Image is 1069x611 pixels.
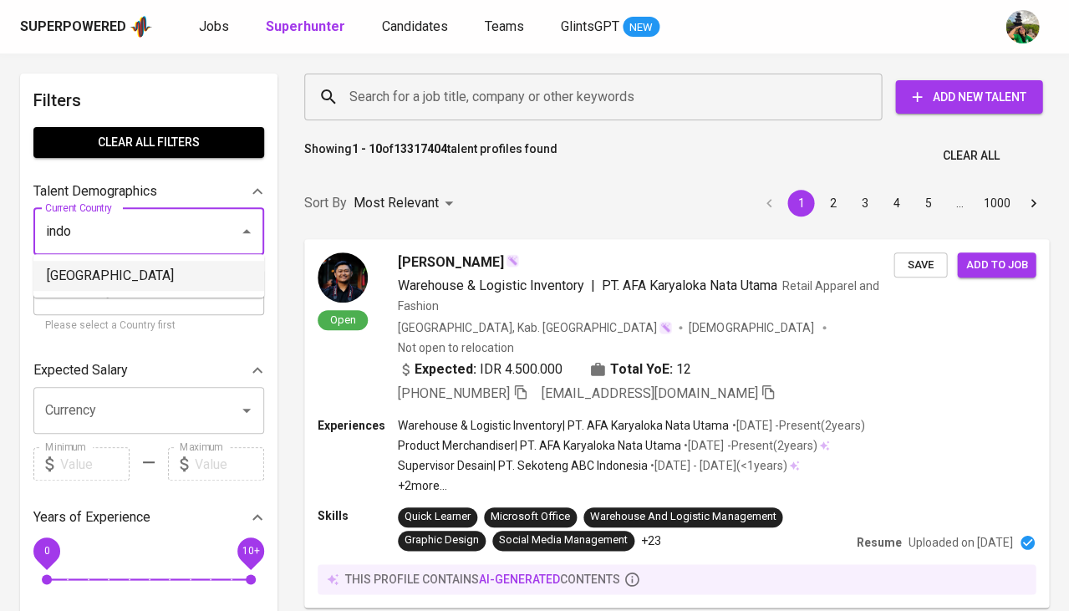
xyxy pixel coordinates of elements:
h6: Filters [33,87,264,114]
button: Go to page 5 [914,190,941,216]
div: Superpowered [20,18,126,37]
p: +23 [641,532,661,549]
nav: pagination navigation [753,190,1049,216]
img: magic_wand.svg [659,321,672,334]
span: PT. AFA Karyaloka Nata Utama [602,277,776,293]
p: • [DATE] - Present ( 2 years ) [681,437,817,454]
div: Expected Salary [33,354,264,387]
div: Quick Learner [405,509,471,525]
span: Retail Apparel and Fashion [398,279,878,313]
span: Add New Talent [909,87,1029,108]
p: Supervisor Desain | PT. Sekoteng ABC Indonesia [398,457,648,474]
span: AI-generated [479,573,560,586]
span: Clear All filters [47,132,251,153]
p: Talent Demographics [33,181,157,201]
p: Resume [856,534,901,551]
button: Go to page 4 [883,190,909,216]
b: 13317404 [394,142,447,155]
span: 0 [43,545,49,557]
p: Warehouse & Logistic Inventory | PT. AFA Karyaloka Nata Utama [398,417,729,434]
div: IDR 4.500.000 [398,359,562,379]
span: Jobs [199,18,229,34]
span: Open [323,313,363,327]
button: Clear All [935,140,1005,171]
div: Warehouse And Logistic Management [590,509,776,525]
span: Clear All [942,145,999,166]
span: [DEMOGRAPHIC_DATA] [689,319,816,336]
p: Product Merchandiser | PT. AFA Karyaloka Nata Utama [398,437,681,454]
button: Open [235,399,258,422]
span: 10+ [242,545,259,557]
p: • [DATE] - [DATE] ( <1 years ) [648,457,786,474]
span: | [591,276,595,296]
p: Skills [318,507,398,524]
span: [PHONE_NUMBER] [398,385,510,401]
b: Expected: [415,359,476,379]
span: Candidates [382,18,448,34]
button: Go to next page [1020,190,1046,216]
div: [GEOGRAPHIC_DATA], Kab. [GEOGRAPHIC_DATA] [398,319,672,336]
button: Add to job [957,252,1036,278]
span: [PERSON_NAME] [398,252,504,272]
li: [GEOGRAPHIC_DATA] [33,261,264,291]
p: this profile contains contents [345,571,620,588]
div: … [946,195,973,211]
button: Go to page 2 [819,190,846,216]
div: Microsoft Office [491,509,570,525]
a: GlintsGPT NEW [561,17,659,38]
input: Value [60,447,130,481]
p: Please select a Country first [45,318,252,334]
span: Warehouse & Logistic Inventory [398,277,584,293]
p: Experiences [318,417,398,434]
button: Go to page 3 [851,190,878,216]
p: Sort By [304,193,347,213]
b: 1 - 10 [352,142,382,155]
div: Years of Experience [33,501,264,534]
a: Superhunter [266,17,349,38]
button: Close [235,220,258,243]
a: Jobs [199,17,232,38]
span: [EMAIL_ADDRESS][DOMAIN_NAME] [542,385,757,401]
input: Value [195,447,264,481]
button: Clear All filters [33,127,264,158]
span: NEW [623,19,659,36]
a: Teams [485,17,527,38]
button: Save [893,252,947,278]
img: eva@glints.com [1005,10,1039,43]
button: Go to page 1000 [978,190,1015,216]
span: GlintsGPT [561,18,619,34]
button: Add New Talent [895,80,1042,114]
div: Graphic Design [405,532,479,548]
span: 12 [676,359,691,379]
button: page 1 [787,190,814,216]
p: Most Relevant [354,193,439,213]
p: Expected Salary [33,360,128,380]
b: Superhunter [266,18,345,34]
img: app logo [130,14,152,39]
div: Talent Demographics [33,175,264,208]
span: Add to job [965,256,1027,275]
span: Teams [485,18,524,34]
p: Years of Experience [33,507,150,527]
p: Not open to relocation [398,339,514,356]
a: Superpoweredapp logo [20,14,152,39]
div: Most Relevant [354,188,459,219]
p: • [DATE] - Present ( 2 years ) [729,417,864,434]
a: Open[PERSON_NAME]Warehouse & Logistic Inventory|PT. AFA Karyaloka Nata UtamaRetail Apparel and Fa... [304,239,1049,608]
p: +2 more ... [398,477,864,494]
a: Candidates [382,17,451,38]
div: Social Media Management [499,532,628,548]
b: Total YoE: [610,359,673,379]
img: magic_wand.svg [506,254,519,267]
p: Uploaded on [DATE] [908,534,1012,551]
span: Save [902,256,939,275]
img: 89a2e78eaf5a5eab236a06a08f52c37c.jpg [318,252,368,303]
p: Showing of talent profiles found [304,140,557,171]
